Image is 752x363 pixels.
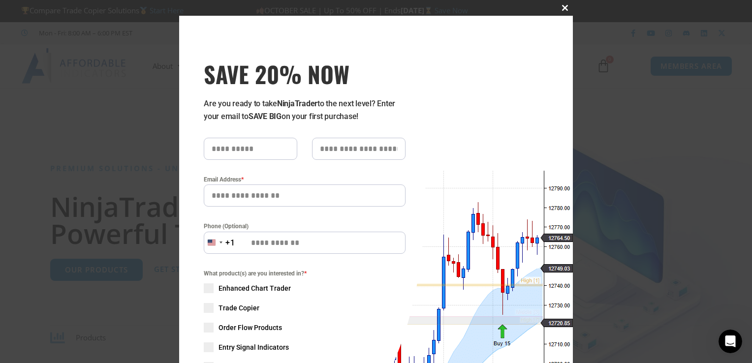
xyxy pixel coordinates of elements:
[249,112,282,121] strong: SAVE BIG
[204,60,406,88] h3: SAVE 20% NOW
[219,283,291,293] span: Enhanced Chart Trader
[204,269,406,278] span: What product(s) are you interested in?
[219,342,289,352] span: Entry Signal Indicators
[225,237,235,249] div: +1
[204,342,406,352] label: Entry Signal Indicators
[204,175,406,184] label: Email Address
[204,283,406,293] label: Enhanced Chart Trader
[204,303,406,313] label: Trade Copier
[219,303,259,313] span: Trade Copier
[719,330,742,353] iframe: Intercom live chat
[204,97,406,123] p: Are you ready to take to the next level? Enter your email to on your first purchase!
[204,232,235,254] button: Selected country
[204,323,406,333] label: Order Flow Products
[204,221,406,231] label: Phone (Optional)
[219,323,282,333] span: Order Flow Products
[277,99,317,108] strong: NinjaTrader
